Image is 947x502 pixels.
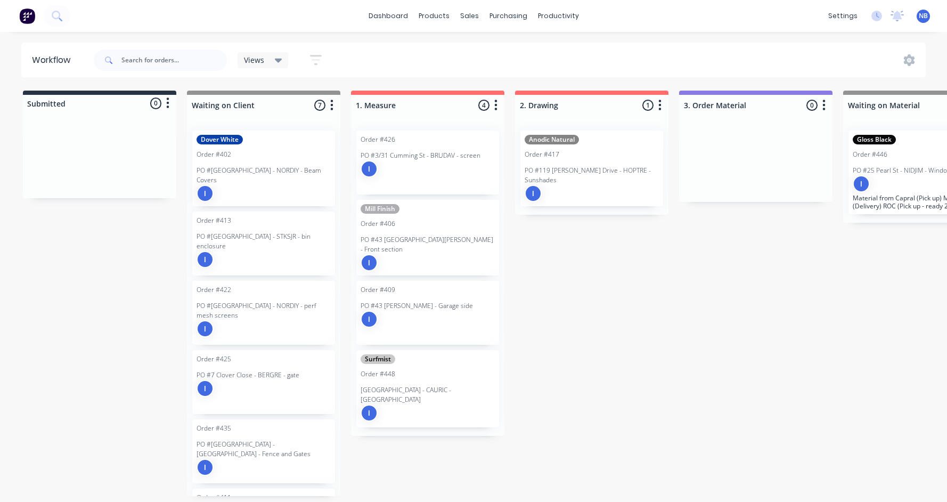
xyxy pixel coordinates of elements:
[533,8,584,24] div: productivity
[455,8,484,24] div: sales
[361,369,395,379] div: Order #448
[363,8,413,24] a: dashboard
[19,8,35,24] img: Factory
[525,166,659,185] p: PO #119 [PERSON_NAME] Drive - HOPTRE - Sunshades
[853,135,896,144] div: Gloss Black
[356,350,499,427] div: SurfmistOrder #448[GEOGRAPHIC_DATA] - CAURIC - [GEOGRAPHIC_DATA]I
[361,219,395,229] div: Order #406
[197,380,214,397] div: I
[361,135,395,144] div: Order #426
[853,175,870,192] div: I
[361,254,378,271] div: I
[361,404,378,422] div: I
[197,251,214,268] div: I
[361,301,473,311] p: PO #43 [PERSON_NAME] - Garage side
[361,235,495,254] p: PO #43 [GEOGRAPHIC_DATA][PERSON_NAME] - Front section
[361,151,480,160] p: PO #3/31 Cumming St - BRUDAV - screen
[32,54,76,67] div: Workflow
[197,320,214,337] div: I
[244,54,264,66] span: Views
[197,216,231,225] div: Order #413
[197,150,231,159] div: Order #402
[525,150,559,159] div: Order #417
[520,131,663,206] div: Anodic NaturalOrder #417PO #119 [PERSON_NAME] Drive - HOPTRE - SunshadesI
[192,212,335,276] div: Order #413PO #[GEOGRAPHIC_DATA] - STKSJR - bin enclosureI
[197,370,299,380] p: PO #7 Clover Close - BERGRE - gate
[121,50,227,71] input: Search for orders...
[361,311,378,328] div: I
[197,354,231,364] div: Order #425
[361,204,399,214] div: Mill Finish
[525,135,579,144] div: Anodic Natural
[484,8,533,24] div: purchasing
[361,285,395,295] div: Order #409
[361,354,395,364] div: Surfmist
[197,185,214,202] div: I
[197,301,331,320] p: PO #[GEOGRAPHIC_DATA] - NORDIY - perf mesh screens
[192,281,335,345] div: Order #422PO #[GEOGRAPHIC_DATA] - NORDIY - perf mesh screensI
[197,459,214,476] div: I
[919,11,928,21] span: NB
[192,131,335,206] div: Dover WhiteOrder #402PO #[GEOGRAPHIC_DATA] - NORDIY - Beam CoversI
[356,200,499,276] div: Mill FinishOrder #406PO #43 [GEOGRAPHIC_DATA][PERSON_NAME] - Front sectionI
[356,131,499,195] div: Order #426PO #3/31 Cumming St - BRUDAV - screenI
[853,150,887,159] div: Order #446
[525,185,542,202] div: I
[356,281,499,345] div: Order #409PO #43 [PERSON_NAME] - Garage sideI
[192,419,335,483] div: Order #435PO #[GEOGRAPHIC_DATA] - [GEOGRAPHIC_DATA] - Fence and GatesI
[413,8,455,24] div: products
[361,160,378,177] div: I
[197,285,231,295] div: Order #422
[823,8,863,24] div: settings
[197,440,331,459] p: PO #[GEOGRAPHIC_DATA] - [GEOGRAPHIC_DATA] - Fence and Gates
[197,424,231,433] div: Order #435
[192,350,335,414] div: Order #425PO #7 Clover Close - BERGRE - gateI
[197,135,243,144] div: Dover White
[197,232,331,251] p: PO #[GEOGRAPHIC_DATA] - STKSJR - bin enclosure
[197,166,331,185] p: PO #[GEOGRAPHIC_DATA] - NORDIY - Beam Covers
[361,385,495,404] p: [GEOGRAPHIC_DATA] - CAURIC - [GEOGRAPHIC_DATA]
